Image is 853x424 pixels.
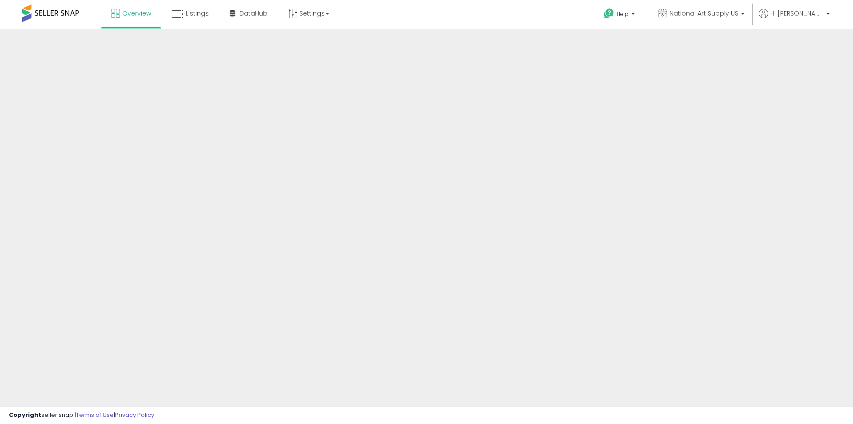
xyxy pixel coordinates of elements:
[670,9,738,18] span: National Art Supply US
[770,9,824,18] span: Hi [PERSON_NAME]
[186,9,209,18] span: Listings
[617,10,629,18] span: Help
[597,1,644,29] a: Help
[122,9,151,18] span: Overview
[603,8,614,19] i: Get Help
[239,9,267,18] span: DataHub
[759,9,830,29] a: Hi [PERSON_NAME]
